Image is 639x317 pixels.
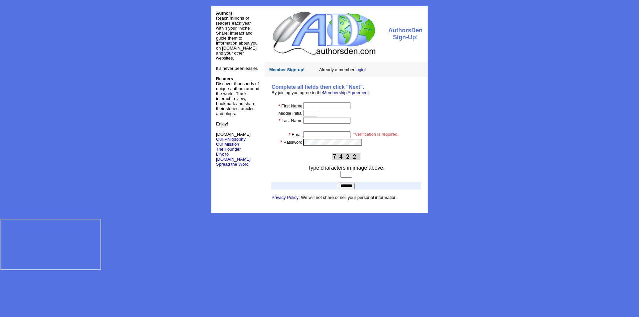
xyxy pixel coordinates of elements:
font: Already a member, [319,67,366,72]
font: : We will not share or sell your personal information. [272,195,398,200]
font: Discover thousands of unique authors around the world. Track, interact, review, bookmark and shar... [216,76,259,116]
img: This Is CAPTCHA Image [332,153,360,160]
font: It's never been easier. [216,66,258,71]
font: *Verification is required. [353,132,399,137]
a: login! [355,67,366,72]
a: Link to [DOMAIN_NAME] [216,152,251,162]
font: By joining you agree to the . [272,90,370,95]
font: Password [284,140,303,145]
font: First Name [281,103,303,108]
a: Our Philosophy [216,137,246,142]
b: Readers [216,76,233,81]
font: Authors [216,11,233,16]
font: Last Name [282,118,303,123]
a: Membership Agreement [323,90,369,95]
b: Complete all fields then click "Next". [272,84,364,90]
a: Privacy Policy [272,195,299,200]
font: Email [292,132,303,137]
a: Spread the Word [216,161,249,167]
font: Reach millions of readers each year within your "niche". Share, interact and guide them to inform... [216,16,258,61]
font: Middle Initial [279,111,303,116]
font: [DOMAIN_NAME] [216,132,251,142]
img: logo.jpg [271,11,376,56]
font: Spread the Word [216,162,249,167]
font: AuthorsDen Sign-Up! [388,27,423,41]
font: Enjoy! [216,121,228,126]
a: Our Mission [216,142,239,147]
a: The Founder [216,147,241,152]
font: Member Sign-up! [269,67,305,72]
font: Type characters in image above. [308,165,384,171]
